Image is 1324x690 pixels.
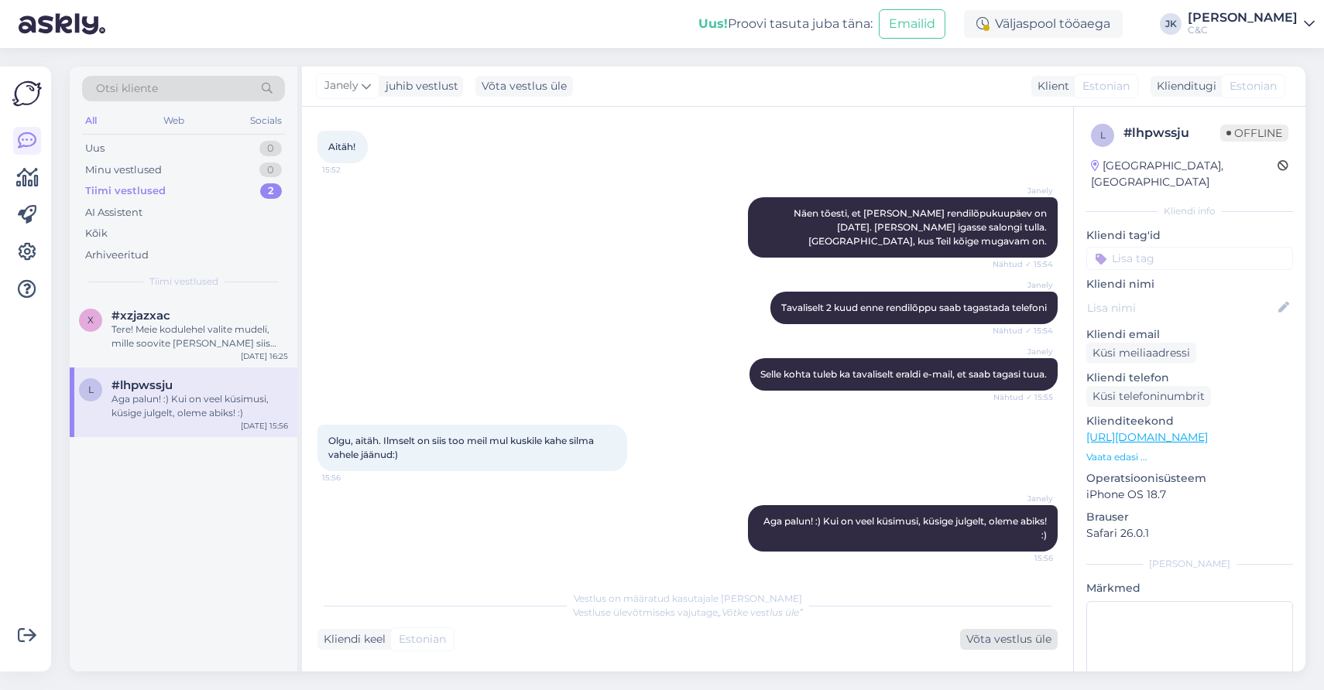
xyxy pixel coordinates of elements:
input: Lisa tag [1086,247,1293,270]
div: 2 [260,183,282,199]
span: Tiimi vestlused [149,275,218,289]
p: iPhone OS 18.7 [1086,487,1293,503]
span: Janely [995,493,1053,504]
div: C&C [1188,24,1298,36]
div: Võta vestlus üle [960,629,1058,650]
span: #lhpwssju [111,378,173,392]
span: Tavaliselt 2 kuud enne rendilõppu saab tagastada telefoni [781,302,1047,313]
span: Janely [995,185,1053,196]
p: Kliendi email [1086,326,1293,343]
div: Web [160,111,187,131]
span: Vestlus on määratud kasutajale [PERSON_NAME] [574,593,802,604]
span: Offline [1220,125,1288,142]
span: Olgu, aitäh. Ilmselt on siis too meil mul kuskile kahe silma vahele jäänud:) [328,435,596,460]
span: Näen tõesti, et [PERSON_NAME] rendilõpukuupäev on [DATE]. [PERSON_NAME] igasse salongi tulla. [GE... [794,207,1049,247]
p: Safari 26.0.1 [1086,525,1293,541]
div: Arhiveeritud [85,248,149,263]
span: Aitäh! [328,141,355,152]
span: Janely [324,77,358,94]
p: Vaata edasi ... [1086,450,1293,464]
div: Tere! Meie kodulehel valite mudeli, mille soovite [PERSON_NAME] siis valima Inbak maksevõimaluse ... [111,323,288,350]
span: 15:52 [322,164,380,176]
span: Estonian [1230,78,1277,94]
span: Estonian [399,631,446,647]
p: Klienditeekond [1086,413,1293,429]
div: [PERSON_NAME] [1086,557,1293,571]
span: Janely [995,279,1053,291]
div: [GEOGRAPHIC_DATA], [GEOGRAPHIC_DATA] [1091,158,1278,190]
span: Aga palun! :) Kui on veel küsimusi, küsige julgelt, oleme abiks! :) [763,515,1049,541]
div: juhib vestlust [379,78,458,94]
div: [PERSON_NAME] [1188,12,1298,24]
img: Askly Logo [12,79,42,108]
div: Kõik [85,226,108,241]
span: Nähtud ✓ 15:55 [993,391,1053,403]
div: 0 [259,162,282,178]
span: x [87,314,94,326]
a: [PERSON_NAME]C&C [1188,12,1315,36]
div: Kliendi info [1086,204,1293,218]
span: 15:56 [322,472,380,483]
div: 0 [259,141,282,156]
div: AI Assistent [85,205,142,220]
span: l [88,384,94,395]
div: # lhpwssju [1123,124,1220,142]
span: #xzjazxac [111,309,170,323]
a: [URL][DOMAIN_NAME] [1086,430,1208,444]
span: 15:56 [995,552,1053,564]
i: „Võtke vestlus üle” [718,606,803,618]
p: Operatsioonisüsteem [1086,470,1293,487]
div: Klienditugi [1151,78,1216,94]
span: Selle kohta tuleb ka tavaliselt eraldi e-mail, et saab tagasi tuua. [760,368,1047,380]
div: Väljaspool tööaega [964,10,1123,38]
div: Socials [247,111,285,131]
div: Minu vestlused [85,162,162,178]
p: Kliendi telefon [1086,370,1293,386]
p: Kliendi nimi [1086,276,1293,292]
div: Küsi telefoninumbrit [1086,386,1211,407]
span: Nähtud ✓ 15:54 [993,325,1053,336]
button: Emailid [879,9,945,39]
span: l [1100,129,1106,141]
p: Brauser [1086,509,1293,525]
div: Tiimi vestlused [85,183,166,199]
div: Kliendi keel [317,631,386,647]
span: Estonian [1082,78,1130,94]
p: Kliendi tag'id [1086,227,1293,244]
b: Uus! [698,16,728,31]
span: Otsi kliente [96,80,158,97]
div: Uus [85,141,105,156]
span: Nähtud ✓ 15:54 [993,258,1053,270]
div: Küsi meiliaadressi [1086,343,1196,364]
span: Vestluse ülevõtmiseks vajutage [573,606,803,618]
div: All [82,111,100,131]
span: Janely [995,346,1053,357]
input: Lisa nimi [1087,299,1275,316]
p: Märkmed [1086,580,1293,596]
div: JK [1160,13,1182,35]
div: [DATE] 16:25 [241,350,288,362]
div: Võta vestlus üle [475,76,573,97]
div: Proovi tasuta juba täna: [698,15,873,33]
div: Klient [1031,78,1069,94]
div: Aga palun! :) Kui on veel küsimusi, küsige julgelt, oleme abiks! :) [111,392,288,420]
div: [DATE] 15:56 [241,420,288,432]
